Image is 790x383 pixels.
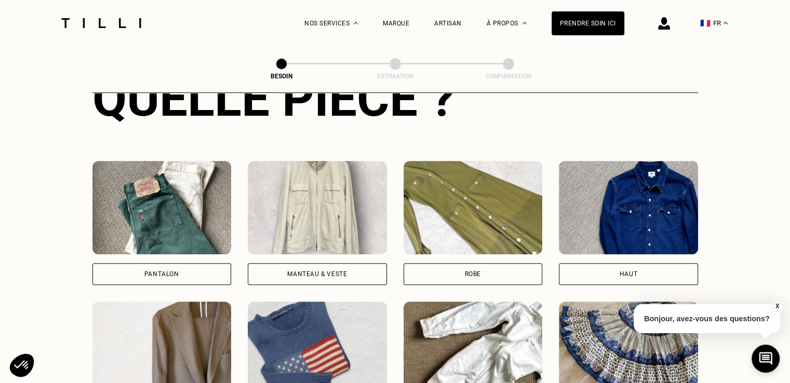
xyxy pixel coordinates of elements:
img: Logo du service de couturière Tilli [58,18,145,28]
img: Tilli retouche votre Haut [559,161,698,254]
p: Bonjour, avez-vous des questions? [634,304,780,333]
div: Confirmation [457,73,560,80]
div: Manteau & Veste [287,271,347,277]
div: Besoin [230,73,333,80]
img: Tilli retouche votre Pantalon [92,161,232,254]
div: Pantalon [144,271,179,277]
a: Artisan [434,20,462,27]
div: Quelle pièce ? [92,70,698,128]
img: menu déroulant [724,22,728,24]
div: Robe [465,271,481,277]
a: Marque [383,20,409,27]
button: X [772,300,782,312]
img: Tilli retouche votre Manteau & Veste [248,161,387,254]
span: 🇫🇷 [700,18,711,28]
img: Tilli retouche votre Robe [404,161,543,254]
a: Prendre soin ici [552,11,624,35]
img: Menu déroulant à propos [523,22,527,24]
div: Estimation [343,73,447,80]
img: icône connexion [658,17,670,30]
div: Haut [620,271,637,277]
img: Menu déroulant [354,22,358,24]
